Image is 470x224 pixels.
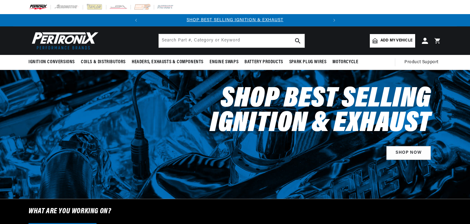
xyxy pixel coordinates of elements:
[129,55,207,69] summary: Headers, Exhausts & Components
[132,59,203,65] span: Headers, Exhausts & Components
[328,14,340,26] button: Translation missing: en.sections.announcements.next_announcement
[386,146,431,160] a: SHOP NOW
[13,14,457,26] slideshow-component: Translation missing: en.sections.announcements.announcement_bar
[169,87,431,136] h2: Shop Best Selling Ignition & Exhaust
[142,17,328,24] div: 1 of 2
[130,14,142,26] button: Translation missing: en.sections.announcements.previous_announcement
[404,55,442,70] summary: Product Support
[329,55,361,69] summary: Motorcycle
[291,34,305,48] button: search button
[159,34,305,48] input: Search Part #, Category or Keyword
[381,38,412,44] span: Add my vehicle
[241,55,286,69] summary: Battery Products
[332,59,358,65] span: Motorcycle
[286,55,330,69] summary: Spark Plug Wires
[207,55,241,69] summary: Engine Swaps
[187,18,283,22] a: SHOP BEST SELLING IGNITION & EXHAUST
[210,59,238,65] span: Engine Swaps
[81,59,126,65] span: Coils & Distributors
[28,30,99,51] img: Pertronix
[28,55,78,69] summary: Ignition Conversions
[142,17,328,24] div: Announcement
[289,59,327,65] span: Spark Plug Wires
[404,59,438,66] span: Product Support
[28,59,75,65] span: Ignition Conversions
[244,59,283,65] span: Battery Products
[370,34,415,48] a: Add my vehicle
[13,199,457,224] h6: What are you working on?
[78,55,129,69] summary: Coils & Distributors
